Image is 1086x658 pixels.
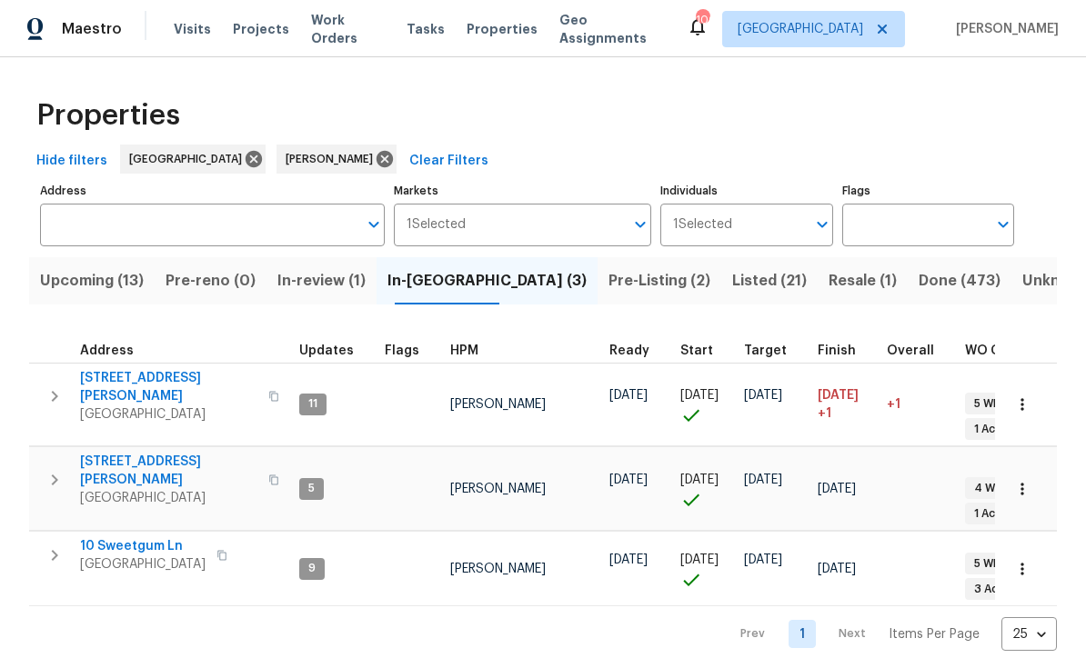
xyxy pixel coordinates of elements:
[949,20,1059,38] span: [PERSON_NAME]
[889,625,980,643] p: Items Per Page
[789,620,816,648] a: Goto page 1
[80,555,206,573] span: [GEOGRAPHIC_DATA]
[80,405,257,424] span: [GEOGRAPHIC_DATA]
[80,453,257,489] span: [STREET_ADDRESS][PERSON_NAME]
[744,389,782,402] span: [DATE]
[120,145,266,174] div: [GEOGRAPHIC_DATA]
[361,212,387,237] button: Open
[818,389,859,402] span: [DATE]
[609,344,649,357] span: Ready
[680,344,713,357] span: Start
[409,150,488,173] span: Clear Filters
[887,398,900,411] span: +1
[660,185,832,196] label: Individuals
[166,268,256,294] span: Pre-reno (0)
[818,344,872,357] div: Projected renovation finish date
[744,474,782,486] span: [DATE]
[732,268,807,294] span: Listed (21)
[628,212,653,237] button: Open
[174,20,211,38] span: Visits
[311,11,385,47] span: Work Orders
[450,398,546,411] span: [PERSON_NAME]
[967,481,1011,496] span: 4 WIP
[673,532,737,606] td: Project started on time
[967,422,1043,437] span: 1 Accepted
[818,483,856,495] span: [DATE]
[680,344,729,357] div: Actual renovation start date
[301,396,325,412] span: 11
[450,483,546,495] span: [PERSON_NAME]
[394,185,652,196] label: Markets
[744,344,803,357] div: Target renovation project end date
[450,344,478,357] span: HPM
[608,268,710,294] span: Pre-Listing (2)
[738,20,863,38] span: [GEOGRAPHIC_DATA]
[680,389,719,402] span: [DATE]
[887,344,934,357] span: Overall
[609,389,648,402] span: [DATE]
[967,582,1046,597] span: 3 Accepted
[880,363,958,446] td: 1 day(s) past target finish date
[809,212,835,237] button: Open
[680,474,719,486] span: [DATE]
[818,344,856,357] span: Finish
[1001,611,1057,658] div: 25
[62,20,122,38] span: Maestro
[965,344,1065,357] span: WO Completion
[609,553,648,566] span: [DATE]
[744,344,787,357] span: Target
[407,217,466,233] span: 1 Selected
[80,344,134,357] span: Address
[80,369,257,405] span: [STREET_ADDRESS][PERSON_NAME]
[40,185,385,196] label: Address
[609,344,666,357] div: Earliest renovation start date (first business day after COE or Checkout)
[402,145,496,178] button: Clear Filters
[887,344,950,357] div: Days past target finish date
[36,150,107,173] span: Hide filters
[967,556,1010,572] span: 5 WIP
[842,185,1014,196] label: Flags
[277,268,366,294] span: In-review (1)
[696,11,709,29] div: 106
[29,145,115,178] button: Hide filters
[299,344,354,357] span: Updates
[990,212,1016,237] button: Open
[129,150,249,168] span: [GEOGRAPHIC_DATA]
[818,563,856,575] span: [DATE]
[80,537,206,555] span: 10 Sweetgum Ln
[36,106,180,125] span: Properties
[967,506,1043,522] span: 1 Accepted
[744,553,782,566] span: [DATE]
[301,481,322,496] span: 5
[80,489,257,507] span: [GEOGRAPHIC_DATA]
[829,268,897,294] span: Resale (1)
[385,344,419,357] span: Flags
[559,11,665,47] span: Geo Assignments
[810,363,880,446] td: Scheduled to finish 1 day(s) late
[387,268,587,294] span: In-[GEOGRAPHIC_DATA] (3)
[967,396,1010,412] span: 5 WIP
[723,617,1057,651] nav: Pagination Navigation
[673,363,737,446] td: Project started on time
[286,150,380,168] span: [PERSON_NAME]
[301,561,323,576] span: 9
[673,447,737,531] td: Project started on time
[40,268,144,294] span: Upcoming (13)
[277,145,397,174] div: [PERSON_NAME]
[818,404,831,423] span: +1
[680,553,719,566] span: [DATE]
[609,474,648,486] span: [DATE]
[407,23,445,35] span: Tasks
[919,268,1001,294] span: Done (473)
[673,217,732,233] span: 1 Selected
[450,563,546,575] span: [PERSON_NAME]
[467,20,538,38] span: Properties
[233,20,289,38] span: Projects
